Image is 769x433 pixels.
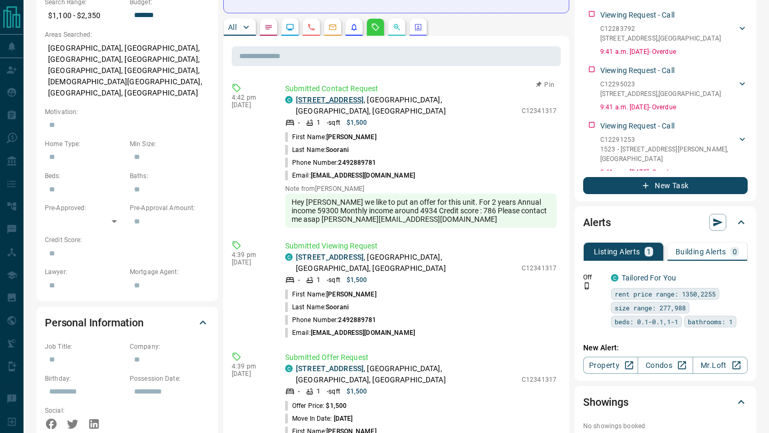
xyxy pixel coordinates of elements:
[693,357,748,374] a: Mr.Loft
[327,118,340,127] p: - sqft
[130,139,209,149] p: Min Size:
[647,248,651,255] p: 1
[130,171,209,181] p: Baths:
[326,303,349,311] span: Soorani
[296,94,516,117] p: , [GEOGRAPHIC_DATA], [GEOGRAPHIC_DATA], [GEOGRAPHIC_DATA]
[600,102,748,112] p: 9:41 a.m. [DATE] - Overdue
[285,290,376,299] p: First Name:
[285,158,376,167] p: Phone Number:
[45,7,124,25] p: $1,100 - $2,350
[327,387,340,396] p: - sqft
[285,302,349,312] p: Last Name:
[600,79,721,89] p: C12295023
[347,275,367,285] p: $1,500
[530,80,561,90] button: Pin
[328,23,337,31] svg: Emails
[615,302,686,313] span: size range: 277,988
[298,387,300,396] p: -
[583,272,605,282] p: Off
[347,118,367,127] p: $1,500
[232,94,269,101] p: 4:42 pm
[130,267,209,277] p: Mortgage Agent:
[298,118,300,127] p: -
[296,363,516,386] p: , [GEOGRAPHIC_DATA], [GEOGRAPHIC_DATA], [GEOGRAPHIC_DATA]
[45,203,124,213] p: Pre-Approved:
[285,145,349,155] p: Last Name:
[45,267,124,277] p: Lawyer:
[600,89,721,99] p: [STREET_ADDRESS] , [GEOGRAPHIC_DATA]
[317,387,320,396] p: 1
[285,194,556,228] div: Hey [PERSON_NAME] we like to put an offer for this unit. For 2 years Annual income 59300 Monthly ...
[583,177,748,194] button: New Task
[232,363,269,370] p: 4:39 pm
[296,253,364,261] a: [STREET_ADDRESS]
[583,214,611,231] h2: Alerts
[594,248,640,255] p: Listing Alerts
[522,106,556,116] p: C12341317
[600,133,748,166] div: C122912531523 - [STREET_ADDRESS][PERSON_NAME],[GEOGRAPHIC_DATA]
[414,23,422,31] svg: Agent Actions
[522,375,556,384] p: C12341317
[45,171,124,181] p: Beds:
[338,316,376,324] span: 2492889781
[285,83,556,94] p: Submitted Contact Request
[600,77,748,101] div: C12295023[STREET_ADDRESS],[GEOGRAPHIC_DATA]
[583,282,591,290] svg: Push Notification Only
[307,23,316,31] svg: Calls
[285,185,556,193] p: Note from [PERSON_NAME]
[285,315,376,325] p: Phone Number:
[583,342,748,354] p: New Alert:
[130,374,209,383] p: Possession Date:
[393,23,401,31] svg: Opportunities
[285,132,376,142] p: First Name:
[676,248,726,255] p: Building Alerts
[45,235,209,245] p: Credit Score:
[45,310,209,335] div: Personal Information
[522,263,556,273] p: C12341317
[311,172,415,179] span: [EMAIL_ADDRESS][DOMAIN_NAME]
[232,370,269,378] p: [DATE]
[232,259,269,266] p: [DATE]
[600,24,721,34] p: C12283792
[600,135,737,145] p: C12291253
[285,414,352,423] p: Move In Date:
[600,10,674,21] p: Viewing Request - Call
[600,121,674,132] p: Viewing Request - Call
[371,23,380,31] svg: Requests
[285,365,293,372] div: condos.ca
[615,316,678,327] span: beds: 0.1-0.1,1-1
[130,203,209,213] p: Pre-Approval Amount:
[232,251,269,259] p: 4:39 pm
[285,328,415,338] p: Email:
[611,274,618,282] div: condos.ca
[286,23,294,31] svg: Lead Browsing Activity
[285,253,293,261] div: condos.ca
[45,406,124,415] p: Social:
[285,401,347,411] p: Offer Price:
[45,342,124,351] p: Job Title:
[327,275,340,285] p: - sqft
[622,274,676,282] a: Tailored For You
[326,291,376,298] span: [PERSON_NAME]
[733,248,737,255] p: 0
[600,167,748,177] p: 9:41 a.m. [DATE] - Overdue
[285,352,556,363] p: Submitted Offer Request
[334,415,353,422] span: [DATE]
[600,65,674,76] p: Viewing Request - Call
[615,288,716,299] span: rent price range: 1350,2255
[326,133,376,141] span: [PERSON_NAME]
[326,146,349,154] span: Soorani
[600,145,737,164] p: 1523 - [STREET_ADDRESS][PERSON_NAME] , [GEOGRAPHIC_DATA]
[45,314,144,331] h2: Personal Information
[638,357,693,374] a: Condos
[130,342,209,351] p: Company:
[600,34,721,43] p: [STREET_ADDRESS] , [GEOGRAPHIC_DATA]
[228,23,237,31] p: All
[45,30,209,39] p: Areas Searched:
[311,329,415,336] span: [EMAIL_ADDRESS][DOMAIN_NAME]
[285,171,415,180] p: Email:
[296,252,516,274] p: , [GEOGRAPHIC_DATA], [GEOGRAPHIC_DATA], [GEOGRAPHIC_DATA]
[688,316,733,327] span: bathrooms: 1
[264,23,273,31] svg: Notes
[600,47,748,57] p: 9:41 a.m. [DATE] - Overdue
